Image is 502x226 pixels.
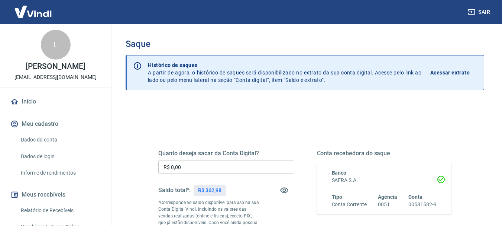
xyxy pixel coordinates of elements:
[317,150,452,157] h5: Conta recebedora do saque
[9,116,102,132] button: Meu cadastro
[332,170,347,176] span: Banco
[332,194,343,200] span: Tipo
[378,194,397,200] span: Agência
[158,150,293,157] h5: Quanto deseja sacar da Conta Digital?
[332,176,437,184] h6: SAFRA S.A.
[18,165,102,181] a: Informe de rendimentos
[18,203,102,218] a: Relatório de Recebíveis
[9,93,102,110] a: Início
[126,39,484,49] h3: Saque
[408,201,437,209] h6: 00581582-9
[148,61,421,84] p: A partir de agora, o histórico de saques será disponibilizado no extrato da sua conta digital. Ac...
[18,132,102,147] a: Dados da conta
[332,201,367,209] h6: Conta Corrente
[41,30,71,60] div: L
[9,187,102,203] button: Meus recebíveis
[14,73,97,81] p: [EMAIL_ADDRESS][DOMAIN_NAME]
[408,194,422,200] span: Conta
[430,69,470,76] p: Acessar extrato
[430,61,478,84] a: Acessar extrato
[378,201,397,209] h6: 0051
[198,187,221,194] p: R$ 362,98
[9,0,57,23] img: Vindi
[466,5,493,19] button: Sair
[18,149,102,164] a: Dados de login
[148,61,421,69] p: Histórico de saques
[26,63,85,70] p: [PERSON_NAME]
[158,187,191,194] h5: Saldo total*:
